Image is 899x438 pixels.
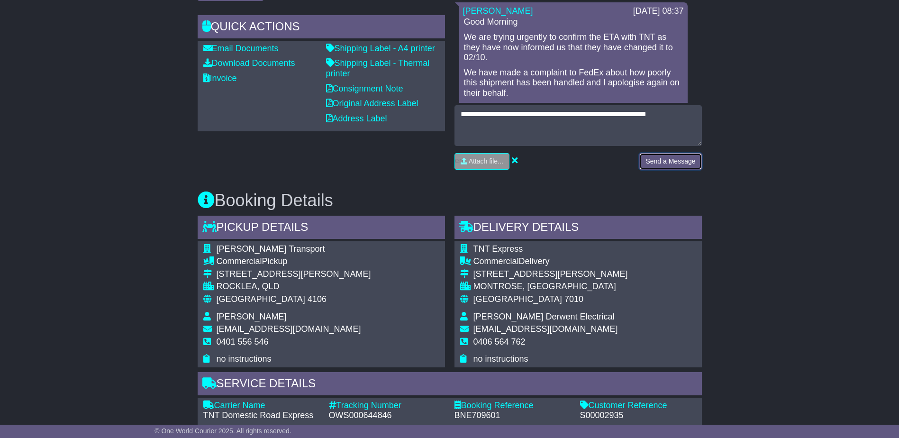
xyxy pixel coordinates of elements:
[633,6,684,17] div: [DATE] 08:37
[326,114,387,123] a: Address Label
[326,84,403,93] a: Consignment Note
[217,294,305,304] span: [GEOGRAPHIC_DATA]
[308,294,327,304] span: 4106
[473,256,628,267] div: Delivery
[454,216,702,241] div: Delivery Details
[198,372,702,398] div: Service Details
[473,244,523,254] span: TNT Express
[217,312,287,321] span: [PERSON_NAME]
[464,17,683,27] p: Good Morning
[473,294,562,304] span: [GEOGRAPHIC_DATA]
[198,216,445,241] div: Pickup Details
[203,411,319,421] div: TNT Domestic Road Express
[329,401,445,411] div: Tracking Number
[326,58,430,78] a: Shipping Label - Thermal printer
[217,354,272,364] span: no instructions
[217,269,371,280] div: [STREET_ADDRESS][PERSON_NAME]
[326,99,418,108] a: Original Address Label
[217,324,361,334] span: [EMAIL_ADDRESS][DOMAIN_NAME]
[203,44,279,53] a: Email Documents
[473,312,615,321] span: [PERSON_NAME] Derwent Electrical
[564,294,583,304] span: 7010
[329,411,445,421] div: OWS000644846
[217,282,371,292] div: ROCKLEA, QLD
[217,244,325,254] span: [PERSON_NAME] Transport
[217,337,269,347] span: 0401 556 546
[473,269,628,280] div: [STREET_ADDRESS][PERSON_NAME]
[203,73,237,83] a: Invoice
[639,153,701,170] button: Send a Message
[217,256,262,266] span: Commercial
[473,282,628,292] div: MONTROSE, [GEOGRAPHIC_DATA]
[217,256,371,267] div: Pickup
[326,44,435,53] a: Shipping Label - A4 printer
[454,411,571,421] div: BNE709601
[580,401,696,411] div: Customer Reference
[463,6,533,16] a: [PERSON_NAME]
[580,411,696,421] div: S00002935
[154,427,291,435] span: © One World Courier 2025. All rights reserved.
[198,191,702,210] h3: Booking Details
[473,354,528,364] span: no instructions
[464,32,683,63] p: We are trying urgently to confirm the ETA with TNT as they have now informed us that they have ch...
[473,324,618,334] span: [EMAIL_ADDRESS][DOMAIN_NAME]
[203,58,295,68] a: Download Documents
[464,68,683,99] p: We have made a complaint to FedEx about how poorly this shipment has been handled and I apologise...
[203,401,319,411] div: Carrier Name
[454,401,571,411] div: Booking Reference
[473,337,526,347] span: 0406 564 762
[198,15,445,41] div: Quick Actions
[473,256,519,266] span: Commercial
